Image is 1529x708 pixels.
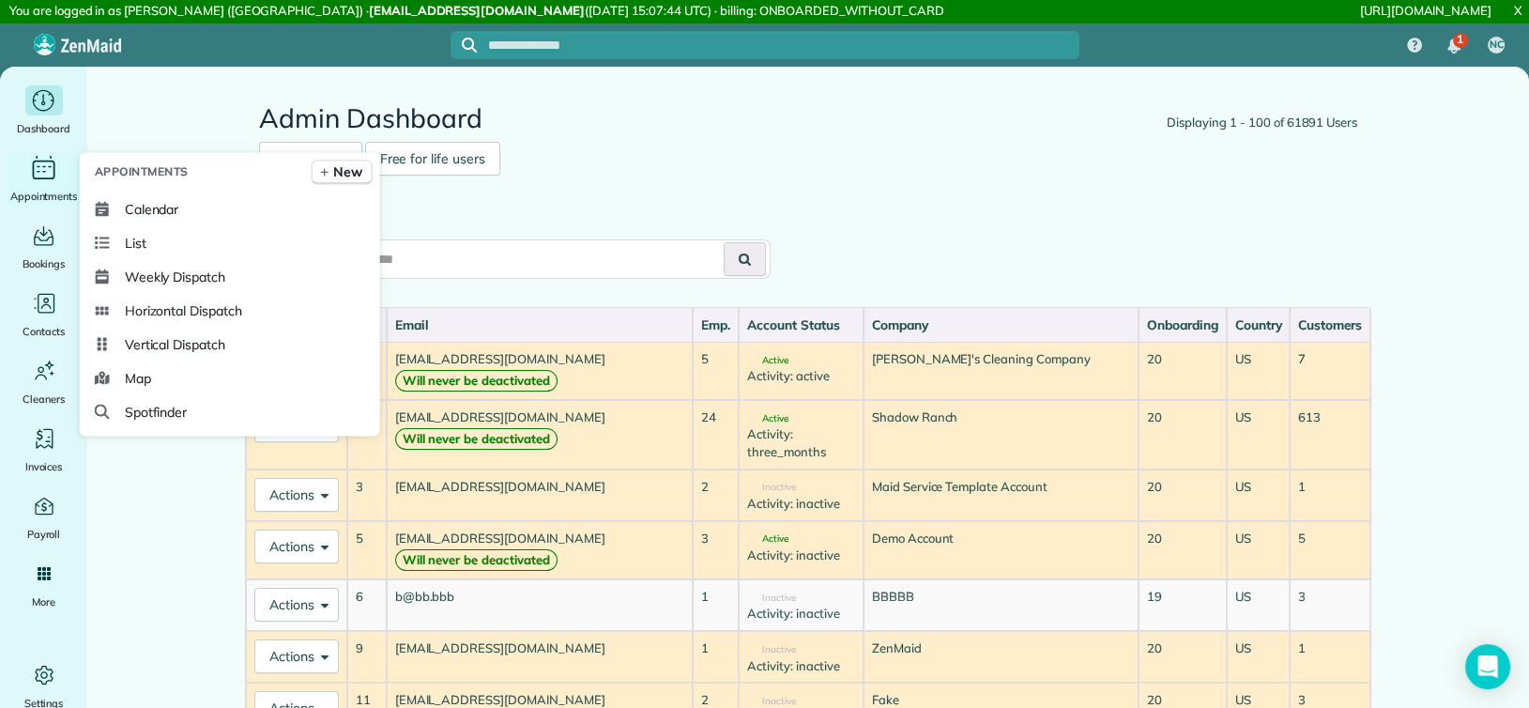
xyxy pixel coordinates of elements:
a: Help Videos [259,142,362,176]
td: US [1227,342,1291,400]
td: 6 [347,579,387,631]
button: Actions [254,478,339,512]
td: 1 [693,579,739,631]
td: 3 [693,521,739,579]
td: 20 [1139,521,1227,579]
strong: Will never be deactivated [395,428,558,450]
span: Inactive [747,593,796,603]
a: Contacts [8,288,80,341]
a: Cleaners [8,356,80,408]
td: US [1227,631,1291,683]
td: 9 [347,631,387,683]
div: Country [1235,316,1282,334]
td: 3 [347,469,387,521]
td: Demo Account [864,521,1139,579]
div: Activity: inactive [747,605,855,623]
td: 5 [347,521,387,579]
a: [URL][DOMAIN_NAME] [1360,3,1491,18]
td: 20 [1139,342,1227,400]
span: Active [747,534,788,544]
span: Active [747,356,788,365]
button: Actions [254,530,339,563]
div: Account Status [747,316,855,334]
a: Bookings [8,221,80,273]
span: List [125,233,146,252]
td: [EMAIL_ADDRESS][DOMAIN_NAME] [387,342,694,400]
div: Open Intercom Messenger [1465,644,1510,689]
td: 7 [1290,342,1370,400]
td: 19 [1139,579,1227,631]
span: 1 [1457,32,1463,47]
td: US [1227,400,1291,469]
div: Email [395,316,685,334]
a: New [312,160,373,184]
span: More [32,593,55,611]
a: Free for life users [365,142,500,176]
a: Appointments [8,153,80,206]
td: 1 [1290,631,1370,683]
button: Actions [254,588,339,622]
div: Activity: three_months [747,425,855,460]
span: Inactive [747,483,796,492]
span: Weekly Dispatch [125,267,225,285]
a: Map [87,361,373,394]
span: Map [125,368,151,387]
div: Activity: active [747,367,855,385]
td: b@bb.bbb [387,579,694,631]
a: Dashboard [8,85,80,138]
a: Spotfinder [87,394,373,428]
td: [EMAIL_ADDRESS][DOMAIN_NAME] [387,521,694,579]
td: US [1227,579,1291,631]
span: NC [1490,38,1504,53]
div: Activity: inactive [747,657,855,675]
span: Inactive [747,645,796,654]
td: 20 [1139,631,1227,683]
span: Appointments [10,187,78,206]
span: Spotfinder [125,402,188,421]
span: Calendar [125,199,179,218]
td: 3 [1290,579,1370,631]
span: Dashboard [17,119,70,138]
td: 2 [693,469,739,521]
td: ZenMaid [864,631,1139,683]
td: 20 [1139,400,1227,469]
strong: Will never be deactivated [395,370,558,392]
a: Weekly Dispatch [87,259,373,293]
a: Payroll [8,491,80,544]
svg: Focus search [462,38,477,53]
div: Activity: inactive [747,495,855,513]
span: Payroll [27,525,61,544]
button: Focus search [451,38,477,53]
td: 20 [1139,469,1227,521]
td: [EMAIL_ADDRESS][DOMAIN_NAME] [387,631,694,683]
button: Actions [254,639,339,673]
td: 24 [693,400,739,469]
td: 1 [693,631,739,683]
span: Inactive [747,697,796,706]
a: Invoices [8,423,80,476]
span: New [333,162,362,181]
nav: Main [1392,23,1529,67]
td: 1 [1290,469,1370,521]
div: Onboarding [1147,316,1218,334]
td: BBBBB [864,579,1139,631]
td: Maid Service Template Account [864,469,1139,521]
div: Displaying 1 - 100 of 61891 Users [1167,114,1357,132]
td: [EMAIL_ADDRESS][DOMAIN_NAME] [387,400,694,469]
td: Shadow Ranch [864,400,1139,469]
td: 5 [1290,521,1370,579]
span: Appointments [95,162,189,181]
a: Calendar [87,192,373,225]
span: Bookings [23,254,66,273]
td: [PERSON_NAME]'s Cleaning Company [864,342,1139,400]
h2: Admin Dashboard [259,104,1357,133]
div: Emp. [701,316,730,334]
span: Cleaners [23,390,65,408]
div: Customers [1298,316,1362,334]
span: Contacts [23,322,65,341]
span: Invoices [25,457,63,476]
span: Vertical Dispatch [125,334,225,353]
div: Activity: inactive [747,546,855,564]
span: Horizontal Dispatch [125,300,242,319]
a: List [87,225,373,259]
